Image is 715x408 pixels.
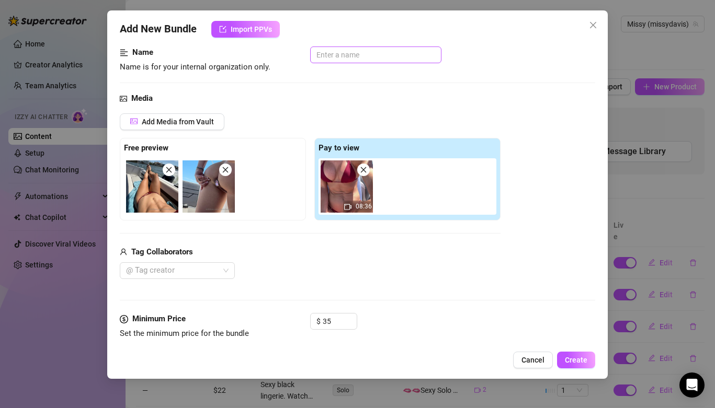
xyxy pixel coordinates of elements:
span: close [222,166,229,173]
button: Close [585,17,601,33]
span: Name is for your internal organization only. [120,62,270,72]
span: 08:36 [356,203,372,210]
strong: Minimum Price [132,314,186,323]
div: 08:36 [321,160,373,213]
strong: Pay to view [319,143,359,153]
strong: Tag Collaborators [131,247,193,257]
span: Close [585,21,601,29]
span: dollar [120,313,128,325]
span: Create [565,356,587,364]
div: Open Intercom Messenger [679,372,705,398]
button: Import PPVs [211,21,280,38]
span: close [165,166,173,173]
span: Import PPVs [231,25,272,33]
span: import [219,26,226,33]
span: Cancel [521,356,544,364]
span: Add New Bundle [120,21,197,38]
span: Add Media from Vault [142,118,214,126]
span: Set the minimum price for the bundle [120,329,249,338]
span: close [360,166,367,173]
button: Add Media from Vault [120,113,224,130]
strong: Free preview [124,143,168,153]
span: video-camera [344,203,351,211]
span: picture [120,92,127,105]
button: Cancel [513,352,553,368]
strong: Name [132,48,153,57]
strong: Media [131,94,153,103]
img: media [183,160,235,213]
img: media [321,160,373,213]
span: user [120,246,127,259]
img: media [126,160,178,213]
span: picture [130,118,138,125]
input: Enter a name [310,46,441,63]
span: align-left [120,46,128,59]
button: Create [557,352,595,368]
span: close [589,21,597,29]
